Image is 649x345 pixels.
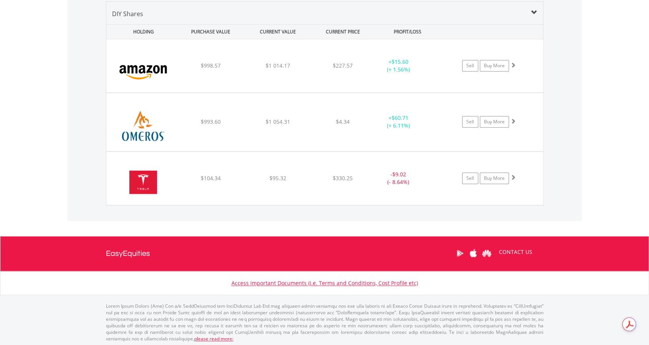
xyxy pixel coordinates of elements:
[178,25,244,39] div: PURCHASE VALUE
[480,116,509,128] a: Buy More
[107,25,177,39] div: HOLDING
[462,60,478,71] a: Sell
[110,49,176,90] img: EQU.US.AMZN.png
[269,174,286,182] span: $95.32
[194,335,233,342] a: please read more:
[391,114,408,121] span: $60.71
[231,279,418,287] a: Access Important Documents (i.e. Terms and Conditions, Cost Profile etc)
[245,25,311,39] div: CURRENT VALUE
[106,236,150,271] a: EasyEquities
[200,118,220,125] span: $993.60
[462,116,478,128] a: Sell
[494,241,538,263] a: CONTACT US
[266,62,290,69] span: $1 014.17
[370,114,428,129] div: + (+ 6.11%)
[370,58,428,73] div: + (+ 1.56%)
[106,303,543,342] p: Lorem Ipsum Dolors (Ame) Con a/e SeddOeiusmod tem InciDiduntut Lab Etd mag aliquaen admin veniamq...
[480,60,509,71] a: Buy More
[200,174,220,182] span: $104.34
[480,241,494,265] a: Huawei
[392,171,406,178] span: $9.02
[110,161,176,203] img: EQU.US.TSLA.png
[336,118,350,125] span: $4.34
[312,25,373,39] div: CURRENT PRICE
[333,174,353,182] span: $330.25
[480,172,509,184] a: Buy More
[391,58,408,65] span: $15.60
[333,62,353,69] span: $227.57
[112,10,143,18] span: DIY Shares
[453,241,467,265] a: Google Play
[375,25,441,39] div: PROFIT/LOSS
[266,118,290,125] span: $1 054.31
[467,241,480,265] a: Apple
[370,171,428,186] div: - (- 8.64%)
[110,103,176,149] img: EQU.US.OMER.png
[462,172,478,184] a: Sell
[200,62,220,69] span: $998.57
